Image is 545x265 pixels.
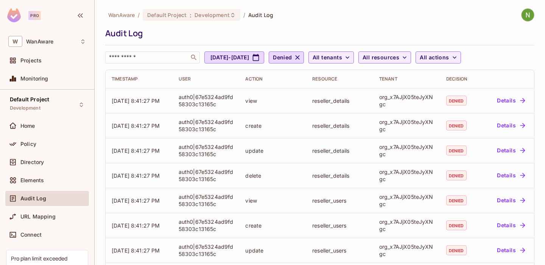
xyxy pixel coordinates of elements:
[312,97,367,104] div: reseller_details
[7,8,21,22] img: SReyMgAAAABJRU5ErkJggg==
[20,159,44,165] span: Directory
[446,170,467,180] span: denied
[379,143,434,158] div: org_x7AJjX05teJyXNgc
[446,76,474,82] div: Decision
[494,169,528,181] button: Details
[112,76,167,82] div: Timestamp
[147,11,187,19] span: Default Project
[308,51,354,64] button: All tenants
[245,172,300,179] div: delete
[179,168,234,183] div: auth0|67e5324ad9fd58303c13165c
[204,51,264,64] button: [DATE]-[DATE]
[20,177,44,183] span: Elements
[20,195,46,201] span: Audit Log
[312,76,367,82] div: Resource
[494,244,528,256] button: Details
[248,11,273,19] span: Audit Log
[358,51,411,64] button: All resources
[8,36,22,47] span: W
[446,220,467,230] span: denied
[179,193,234,208] div: auth0|67e5324ad9fd58303c13165c
[245,197,300,204] div: view
[494,194,528,206] button: Details
[379,118,434,133] div: org_x7AJjX05teJyXNgc
[195,11,229,19] span: Development
[269,51,304,64] button: Denied
[494,95,528,107] button: Details
[10,96,49,102] span: Default Project
[179,76,234,82] div: User
[112,147,160,154] span: [DATE] 8:41:27 PM
[105,28,531,39] div: Audit Log
[179,218,234,232] div: auth0|67e5324ad9fd58303c13165c
[112,98,160,104] span: [DATE] 8:41:27 PM
[312,147,367,154] div: reseller_details
[446,121,467,130] span: denied
[312,197,367,204] div: reseller_users
[494,119,528,132] button: Details
[446,146,467,155] span: denied
[26,39,53,45] span: Workspace: WanAware
[379,168,434,183] div: org_x7AJjX05teJyXNgc
[363,53,399,62] span: All resources
[112,197,160,204] span: [DATE] 8:41:27 PM
[243,11,245,19] li: /
[179,143,234,158] div: auth0|67e5324ad9fd58303c13165c
[179,243,234,257] div: auth0|67e5324ad9fd58303c13165c
[312,222,367,229] div: reseller_users
[313,53,342,62] span: All tenants
[108,11,135,19] span: the active workspace
[446,245,467,255] span: denied
[273,53,292,62] span: Denied
[494,144,528,157] button: Details
[245,97,300,104] div: view
[20,57,42,64] span: Projects
[245,76,300,82] div: Action
[379,93,434,108] div: org_x7AJjX05teJyXNgc
[11,255,67,262] div: Pro plan limit exceeded
[245,122,300,129] div: create
[245,247,300,254] div: update
[112,247,160,254] span: [DATE] 8:41:27 PM
[20,123,35,129] span: Home
[20,141,36,147] span: Policy
[28,11,41,20] div: Pro
[179,93,234,108] div: auth0|67e5324ad9fd58303c13165c
[10,105,40,111] span: Development
[379,193,434,208] div: org_x7AJjX05teJyXNgc
[112,122,160,129] span: [DATE] 8:41:27 PM
[20,76,48,82] span: Monitoring
[379,76,434,82] div: Tenant
[446,96,467,105] span: denied
[138,11,140,19] li: /
[20,232,42,238] span: Connect
[494,219,528,231] button: Details
[312,172,367,179] div: reseller_details
[179,118,234,133] div: auth0|67e5324ad9fd58303c13165c
[379,243,434,257] div: org_x7AJjX05teJyXNgc
[312,247,367,254] div: reseller_users
[245,147,300,154] div: update
[312,122,367,129] div: reseller_details
[20,214,56,220] span: URL Mapping
[522,9,534,21] img: Navanath Jadhav
[245,222,300,229] div: create
[112,172,160,179] span: [DATE] 8:41:27 PM
[189,12,192,18] span: :
[416,51,461,64] button: All actions
[112,222,160,229] span: [DATE] 8:41:27 PM
[446,195,467,205] span: denied
[420,53,449,62] span: All actions
[379,218,434,232] div: org_x7AJjX05teJyXNgc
